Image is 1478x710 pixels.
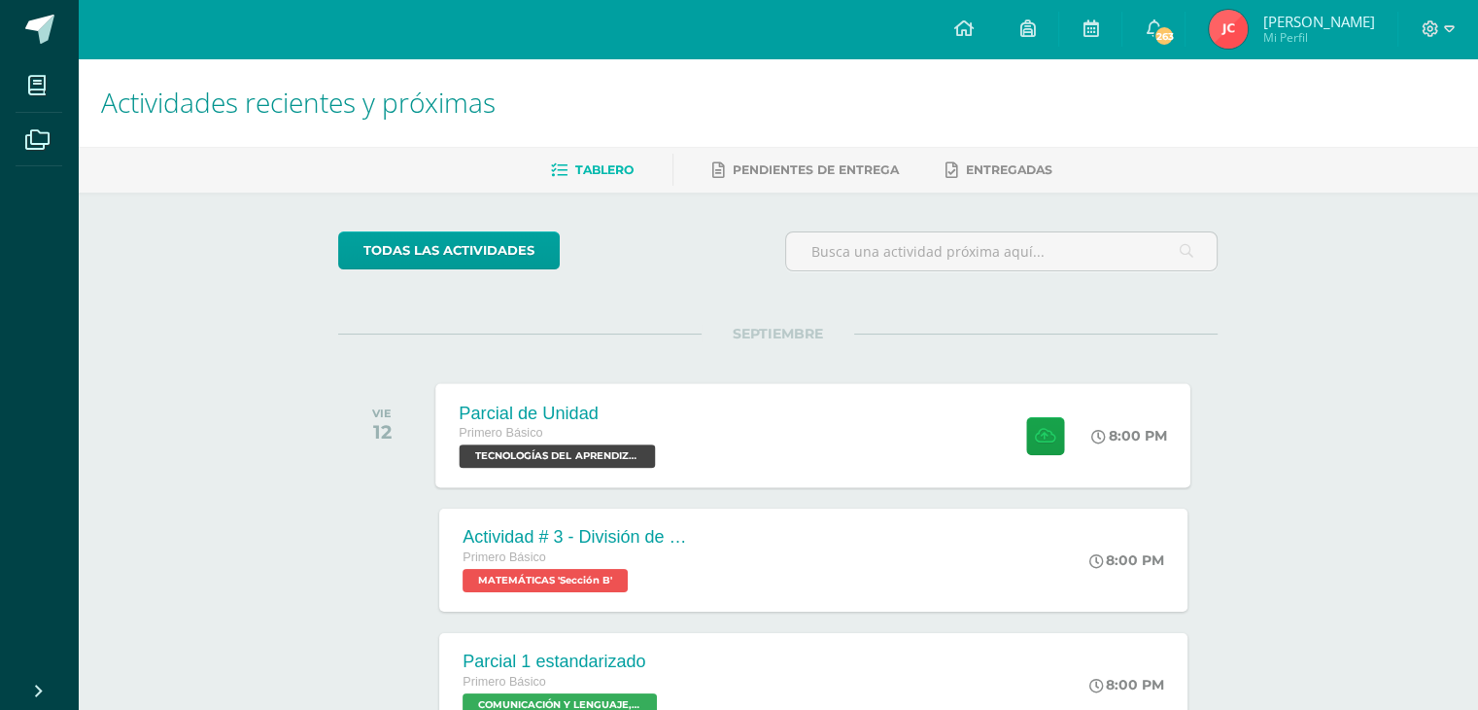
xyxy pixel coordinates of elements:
[945,155,1052,186] a: Entregadas
[1089,676,1164,693] div: 8:00 PM
[551,155,634,186] a: Tablero
[1262,29,1374,46] span: Mi Perfil
[786,232,1217,270] input: Busca una actividad próxima aquí...
[460,403,661,423] div: Parcial de Unidad
[712,155,899,186] a: Pendientes de entrega
[372,407,392,420] div: VIE
[463,675,545,689] span: Primero Básico
[463,527,696,548] div: Actividad # 3 - División de Fracciones
[338,231,560,269] a: todas las Actividades
[575,162,634,177] span: Tablero
[966,162,1052,177] span: Entregadas
[702,325,854,342] span: SEPTIEMBRE
[463,652,662,672] div: Parcial 1 estandarizado
[1262,12,1374,31] span: [PERSON_NAME]
[1089,551,1164,569] div: 8:00 PM
[463,550,545,564] span: Primero Básico
[1092,427,1168,444] div: 8:00 PM
[101,84,496,121] span: Actividades recientes y próximas
[460,444,656,468] span: TECNOLOGÍAS DEL APRENDIZAJE Y LA COMUNICACIÓN 'Sección B'
[733,162,899,177] span: Pendientes de entrega
[1153,25,1175,47] span: 263
[460,426,543,440] span: Primero Básico
[1209,10,1248,49] img: 49955b267702110b928e47525e9d7ff6.png
[463,569,628,592] span: MATEMÁTICAS 'Sección B'
[372,420,392,444] div: 12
